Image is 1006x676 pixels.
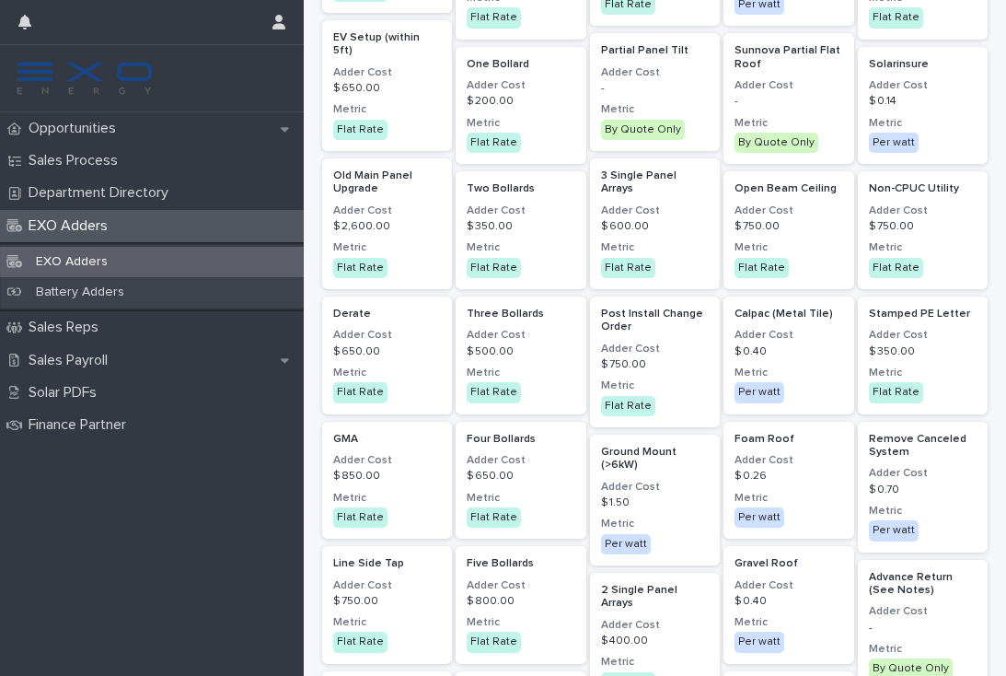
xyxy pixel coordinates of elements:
a: One BollardAdder Cost$ 200.00MetricFlat Rate [456,47,585,165]
h3: Metric [333,615,441,630]
h3: Adder Cost [734,453,842,468]
h3: Adder Cost [467,328,574,343]
p: $ 750.00 [869,220,977,233]
a: Two BollardsAdder Cost$ 350.00MetricFlat Rate [456,171,585,289]
h3: Adder Cost [869,604,977,619]
h3: Adder Cost [467,204,574,218]
p: $ 850.00 [333,470,441,483]
h3: Adder Cost [333,204,441,218]
p: Post Install Change Order [601,308,709,334]
h3: Metric [869,240,977,255]
p: Finance Partner [21,416,141,434]
h3: Adder Cost [869,204,977,218]
div: Flat Rate [467,258,521,278]
a: Sunnova Partial Flat RoofAdder Cost-MetricBy Quote Only [723,33,853,164]
p: $ 0.26 [734,470,842,483]
h3: Adder Cost [333,578,441,593]
div: Flat Rate [467,382,521,402]
p: $ 750.00 [333,595,441,608]
p: Advance Return (See Notes) [869,571,977,598]
div: Flat Rate [333,507,387,528]
p: EV Setup (within 5ft) [333,31,441,58]
div: Flat Rate [869,382,923,402]
a: Partial Panel TiltAdder Cost-MetricBy Quote Only [590,33,720,151]
a: GMAAdder Cost$ 850.00MetricFlat Rate [322,422,452,540]
p: Foam Roof [734,433,842,446]
h3: Metric [333,102,441,117]
div: Per watt [734,382,784,402]
p: 3 Single Panel Arrays [601,169,709,196]
p: Gravel Roof [734,557,842,570]
p: $ 750.00 [734,220,842,233]
h3: Metric [734,615,842,630]
h3: Metric [734,116,842,131]
h3: Adder Cost [734,78,842,93]
h3: Metric [869,504,977,519]
h3: Adder Cost [869,466,977,481]
p: $ 350.00 [467,220,574,233]
p: Old Main Panel Upgrade [333,169,441,196]
div: Flat Rate [601,258,655,278]
h3: Adder Cost [734,204,842,218]
a: Four BollardsAdder Cost$ 650.00MetricFlat Rate [456,422,585,540]
p: $ 200.00 [467,95,574,108]
a: Calpac (Metal Tile)Adder Cost$ 0.40MetricPer watt [723,297,853,414]
h3: Adder Cost [601,204,709,218]
h3: Adder Cost [467,578,574,593]
div: By Quote Only [601,120,685,140]
p: Sales Reps [21,319,113,336]
h3: Metric [467,491,574,506]
p: Four Bollards [467,433,574,446]
a: Ground Mount (>6kW)Adder Cost$ 1.50MetricPer watt [590,435,720,565]
h3: Adder Cost [333,453,441,468]
h3: Metric [601,240,709,255]
p: Remove Canceled System [869,433,977,460]
p: - [601,82,709,95]
p: $ 800.00 [467,595,574,608]
h3: Adder Cost [734,578,842,593]
h3: Metric [734,366,842,380]
div: Flat Rate [601,396,655,416]
h3: Metric [467,116,574,131]
p: Non-CPUC Utility [869,182,977,195]
p: Line Side Tap [333,557,441,570]
div: Flat Rate [333,382,387,402]
h3: Adder Cost [601,618,709,633]
p: Solarinsure [869,58,977,71]
p: $ 0.14 [869,95,977,108]
div: Per watt [734,507,784,528]
h3: Metric [601,102,709,117]
h3: Metric [601,379,709,393]
a: Three BollardsAdder Cost$ 500.00MetricFlat Rate [456,297,585,414]
a: EV Setup (within 5ft)Adder Cost$ 650.00MetricFlat Rate [322,20,452,151]
h3: Metric [333,240,441,255]
h3: Metric [869,642,977,657]
a: Line Side TapAdder Cost$ 750.00MetricFlat Rate [322,546,452,664]
div: Flat Rate [333,632,387,652]
p: Sales Payroll [21,352,122,369]
a: Old Main Panel UpgradeAdder Cost$ 2,600.00MetricFlat Rate [322,158,452,289]
p: GMA [333,433,441,446]
div: Per watt [869,520,919,541]
h3: Metric [601,517,709,531]
p: $ 350.00 [869,345,977,358]
p: - [869,622,977,635]
p: $ 650.00 [333,345,441,358]
div: Flat Rate [467,133,521,153]
p: Five Bollards [467,557,574,570]
a: SolarinsureAdder Cost$ 0.14MetricPer watt [858,47,988,165]
p: Ground Mount (>6kW) [601,446,709,472]
p: $ 650.00 [333,82,441,95]
div: Flat Rate [333,258,387,278]
p: $ 0.40 [734,595,842,608]
p: Opportunities [21,120,131,137]
img: FKS5r6ZBThi8E5hshIGi [15,60,155,97]
div: Flat Rate [869,258,923,278]
h3: Metric [869,366,977,380]
a: Stamped PE LetterAdder Cost$ 350.00MetricFlat Rate [858,297,988,414]
a: 3 Single Panel ArraysAdder Cost$ 600.00MetricFlat Rate [590,158,720,289]
h3: Adder Cost [869,328,977,343]
h3: Metric [869,116,977,131]
div: Flat Rate [467,7,521,28]
a: DerateAdder Cost$ 650.00MetricFlat Rate [322,297,452,414]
